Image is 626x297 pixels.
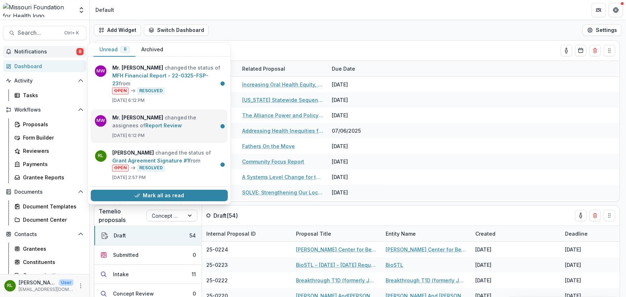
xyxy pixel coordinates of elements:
[145,122,182,128] a: Report Review
[94,245,202,265] button: Submitted0
[11,145,86,157] a: Reviewers
[193,251,196,259] div: 0
[19,286,74,293] p: [EMAIL_ADDRESS][DOMAIN_NAME]
[475,246,491,253] div: [DATE]
[296,246,377,253] a: [PERSON_NAME] Center for Behavioral Change - [DATE] - [DATE] Request for Concept Papers
[565,261,581,269] div: [DATE]
[112,114,223,129] p: changed the assignees of
[328,92,381,108] div: [DATE]
[238,61,328,76] div: Related Proposal
[94,24,141,36] button: Add Widget
[136,43,169,57] button: Archived
[296,261,377,269] a: BioSTL - [DATE] - [DATE] Request for Concept Papers
[59,279,74,286] p: User
[206,261,228,269] span: 25-0223
[14,231,75,237] span: Contacts
[242,81,323,88] a: Increasing Oral Health Equity, Increasing Dental Participation in MO HealthNet
[242,158,304,165] a: Community Focus Report
[328,123,381,138] div: 07/06/2025
[3,75,86,86] button: Open Activity
[328,61,381,76] div: Due Date
[202,230,260,237] div: Internal Proposal ID
[589,210,601,221] button: Delete card
[471,226,561,241] div: Created
[14,189,75,195] span: Documents
[23,203,81,210] div: Document Templates
[76,282,85,290] button: More
[575,45,587,56] button: Calendar
[23,160,81,168] div: Payments
[112,64,223,94] p: changed the status of from
[23,121,81,128] div: Proposals
[23,245,81,253] div: Grantees
[565,277,581,284] div: [DATE]
[206,246,228,253] span: 25-0224
[113,251,138,259] div: Submitted
[206,277,228,284] span: 25-0222
[11,158,86,170] a: Payments
[95,6,114,14] div: Default
[23,147,81,155] div: Reviewers
[76,48,84,55] span: 8
[23,258,81,266] div: Constituents
[14,78,75,84] span: Activity
[3,60,86,72] a: Dashboard
[112,149,223,171] p: changed the status of from
[292,226,381,241] div: Proposal Title
[565,246,581,253] div: [DATE]
[112,157,189,164] a: Grant Agreement Signature #1
[14,49,76,55] span: Notifications
[91,190,228,201] button: Mark all as read
[63,29,80,37] div: Ctrl + K
[3,186,86,198] button: Open Documents
[561,45,572,56] button: toggle-assigned-to-me
[328,138,381,154] div: [DATE]
[124,47,127,52] span: 8
[592,3,606,17] button: Partners
[242,173,323,181] a: A Systems Level Change for the Reduction of [MEDICAL_DATA] Health Hazards in [US_STATE]
[583,24,622,36] button: Settings
[11,118,86,130] a: Proposals
[202,226,292,241] div: Internal Proposal ID
[93,5,117,15] nav: breadcrumb
[561,230,592,237] div: Deadline
[328,185,381,200] div: [DATE]
[3,3,74,17] img: Missouri Foundation for Health logo
[386,277,467,284] a: Breakthrough T1D (formerly JDRF)
[475,277,491,284] div: [DATE]
[386,246,467,253] a: [PERSON_NAME] Center for Behavioral Change
[3,228,86,240] button: Open Contacts
[23,216,81,223] div: Document Center
[475,261,491,269] div: [DATE]
[575,210,587,221] button: toggle-assigned-to-me
[11,201,86,212] a: Document Templates
[328,169,381,185] div: [DATE]
[23,91,81,99] div: Tasks
[11,89,86,101] a: Tasks
[3,104,86,115] button: Open Workflows
[604,210,615,221] button: Drag
[3,46,86,57] button: Notifications8
[112,72,209,86] a: MFH Financial Report - 22-0325-FSP-23
[113,270,129,278] div: Intake
[94,43,136,57] button: Unread
[381,226,471,241] div: Entity Name
[242,189,323,196] a: SOLVE: Strengthening Our Local Voices to End Firearm Violence
[328,108,381,123] div: [DATE]
[99,207,146,224] p: Temelio proposals
[242,96,323,104] a: [US_STATE] Statewide Sequential Intercept Model (SIM) Collaboration
[114,232,126,239] div: Draft
[94,265,202,284] button: Intake11
[328,77,381,92] div: [DATE]
[144,24,209,36] button: Switch Dashboard
[23,174,81,181] div: Grantee Reports
[242,142,295,150] a: Fathers On the Move
[23,272,81,279] div: Communications
[11,243,86,255] a: Grantees
[189,232,196,239] div: 54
